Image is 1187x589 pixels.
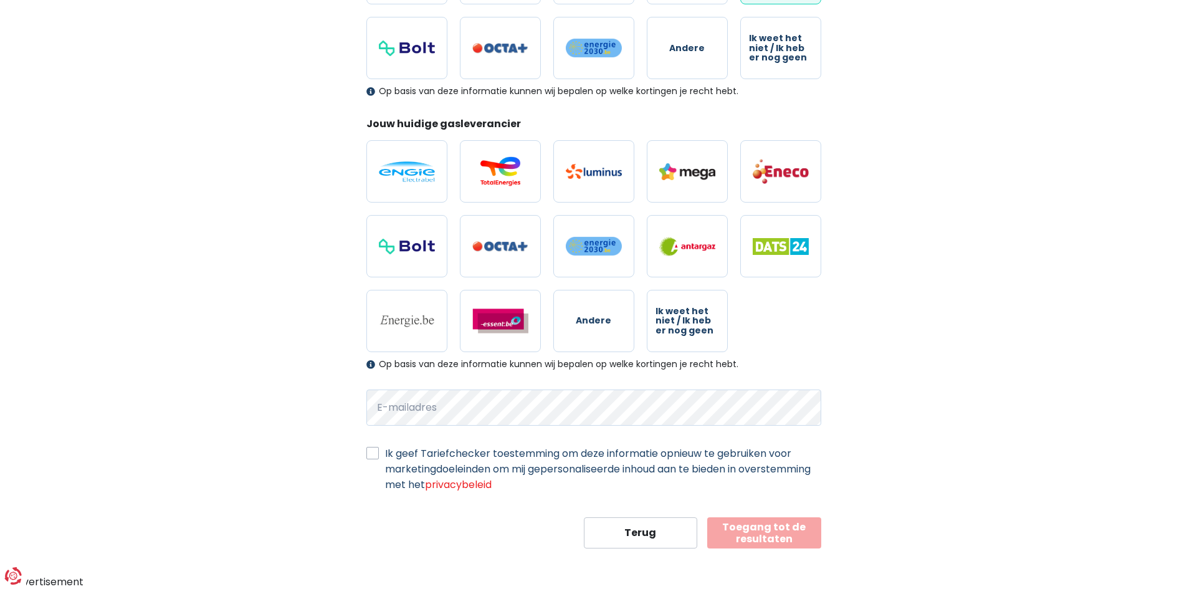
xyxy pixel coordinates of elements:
span: Ik weet het niet / Ik heb er nog geen [655,307,719,335]
legend: Jouw huidige gasleverancier [366,117,821,136]
img: Dats 24 [753,238,809,255]
img: Energie2030 [566,236,622,256]
button: Terug [584,517,698,548]
img: Antargaz [659,237,715,256]
img: Essent [472,309,528,333]
span: Andere [576,316,611,325]
img: Energie.be [379,314,435,328]
img: Bolt [379,239,435,254]
a: privacybeleid [425,477,492,492]
img: Octa+ [472,241,528,252]
img: Luminus [566,164,622,179]
img: Energie2030 [566,38,622,58]
label: Ik geef Tariefchecker toestemming om deze informatie opnieuw te gebruiken voor marketingdoeleinde... [385,446,821,492]
div: Op basis van deze informatie kunnen wij bepalen op welke kortingen je recht hebt. [366,359,821,370]
span: Ik weet het niet / Ik heb er nog geen [749,34,813,62]
div: Op basis van deze informatie kunnen wij bepalen op welke kortingen je recht hebt. [366,86,821,97]
img: Octa+ [472,43,528,54]
img: Total Energies / Lampiris [472,156,528,186]
button: Toegang tot de resultaten [707,517,821,548]
img: Eneco [753,158,809,184]
img: Mega [659,163,715,180]
img: Bolt [379,41,435,56]
span: Andere [669,44,705,53]
img: Engie / Electrabel [379,161,435,182]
